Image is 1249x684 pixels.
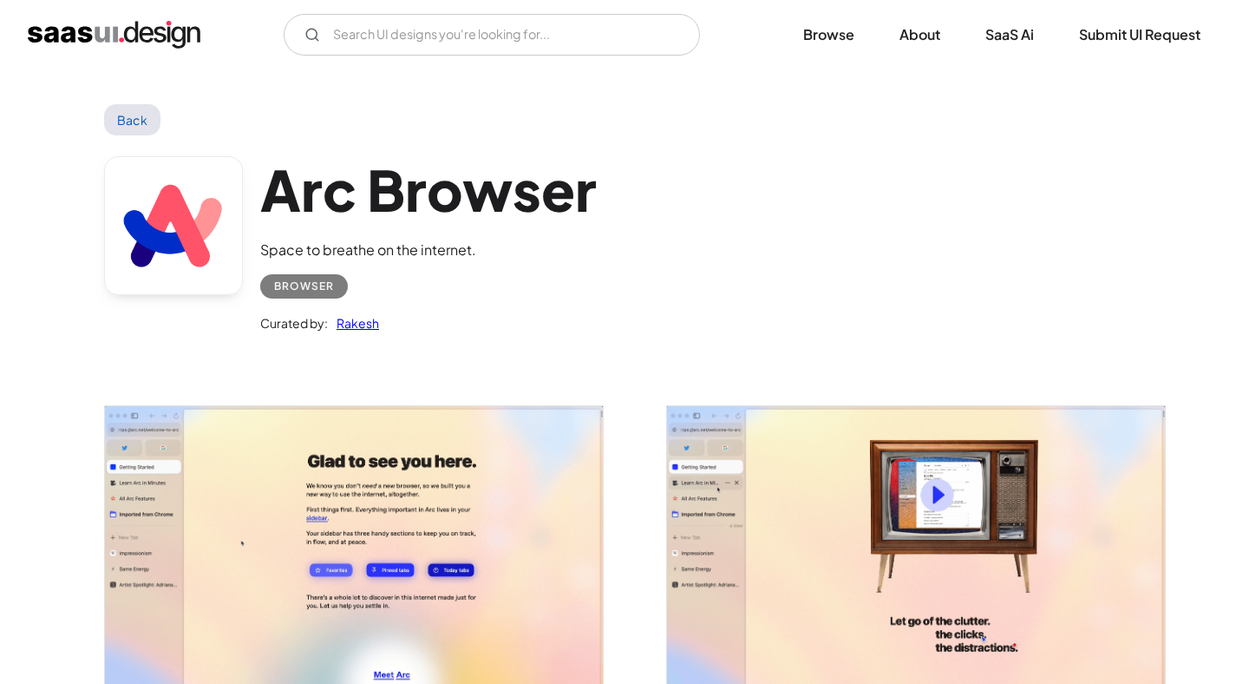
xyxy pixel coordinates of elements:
h1: Arc Browser [260,156,597,223]
a: About [879,16,961,54]
div: Space to breathe on the internet. [260,240,597,260]
a: Rakesh [328,312,379,333]
a: SaaS Ai [965,16,1055,54]
input: Search UI designs you're looking for... [284,14,700,56]
a: Browse [782,16,875,54]
div: Curated by: [260,312,328,333]
div: Browser [274,276,334,297]
a: home [28,21,200,49]
form: Email Form [284,14,700,56]
a: Back [104,104,160,135]
a: Submit UI Request [1058,16,1221,54]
